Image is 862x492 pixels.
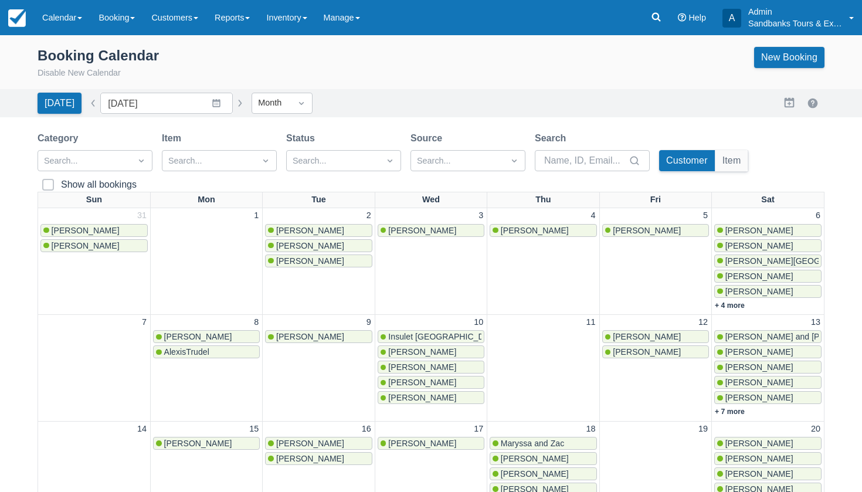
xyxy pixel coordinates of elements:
span: [PERSON_NAME] [52,226,120,235]
span: [PERSON_NAME] [388,226,456,235]
span: [PERSON_NAME] [52,241,120,250]
span: [PERSON_NAME] [276,454,344,463]
i: Help [678,13,686,22]
img: checkfront-main-nav-mini-logo.png [8,9,26,27]
a: 14 [135,423,149,436]
a: [PERSON_NAME] [153,437,260,450]
a: [PERSON_NAME] [602,330,709,343]
a: [PERSON_NAME] [714,345,822,358]
span: [PERSON_NAME] [725,439,793,448]
a: [PERSON_NAME] and [PERSON_NAME] [714,330,822,343]
span: [PERSON_NAME] [725,454,793,463]
a: [PERSON_NAME] [602,224,709,237]
button: Item [715,150,748,171]
span: Dropdown icon [260,155,272,167]
a: 12 [696,316,710,329]
a: 16 [359,423,374,436]
a: 15 [247,423,261,436]
span: Dropdown icon [384,155,396,167]
a: [PERSON_NAME] [265,437,372,450]
a: 18 [584,423,598,436]
span: [PERSON_NAME] [164,332,232,341]
input: Name, ID, Email... [544,150,626,171]
a: 13 [809,316,823,329]
button: Disable New Calendar [38,67,121,80]
a: 3 [476,209,486,222]
label: Category [38,131,83,145]
a: 19 [696,423,710,436]
span: [PERSON_NAME] [276,332,344,341]
a: AlexisTrudel [153,345,260,358]
a: [PERSON_NAME] [714,239,822,252]
label: Status [286,131,320,145]
span: [PERSON_NAME] [725,241,793,250]
a: [PERSON_NAME] [714,437,822,450]
a: [PERSON_NAME] [378,224,484,237]
a: [PERSON_NAME] [378,437,484,450]
a: 1 [252,209,261,222]
a: [PERSON_NAME] [378,361,484,374]
a: Mon [195,192,218,208]
a: Sat [759,192,776,208]
span: [PERSON_NAME] [388,362,456,372]
a: 31 [135,209,149,222]
a: [PERSON_NAME] [714,361,822,374]
span: [PERSON_NAME] [725,362,793,372]
div: Month [258,97,285,110]
a: [PERSON_NAME] [40,239,148,252]
span: [PERSON_NAME] [501,226,569,235]
a: [PERSON_NAME] [490,224,596,237]
a: [PERSON_NAME] [378,376,484,389]
span: Dropdown icon [135,155,147,167]
a: [PERSON_NAME] [40,224,148,237]
a: [PERSON_NAME] [714,270,822,283]
span: Maryssa and Zac [501,439,564,448]
a: 5 [701,209,710,222]
a: 4 [589,209,598,222]
span: AlexisTrudel [164,347,209,357]
a: 17 [471,423,486,436]
div: Show all bookings [61,179,137,191]
div: A [722,9,741,28]
a: Tue [309,192,328,208]
a: [PERSON_NAME] [714,285,822,298]
a: [PERSON_NAME] [714,467,822,480]
a: [PERSON_NAME] [602,345,709,358]
p: Sandbanks Tours & Experiences [748,18,842,29]
a: 9 [364,316,374,329]
a: [PERSON_NAME] [714,224,822,237]
a: 6 [813,209,823,222]
a: [PERSON_NAME] [265,224,372,237]
a: Insulet [GEOGRAPHIC_DATA] [378,330,484,343]
a: Fri [648,192,663,208]
a: Thu [533,192,553,208]
span: [PERSON_NAME] [164,439,232,448]
span: [PERSON_NAME] [725,393,793,402]
a: 7 [140,316,149,329]
span: [PERSON_NAME] [725,347,793,357]
a: [PERSON_NAME] [714,391,822,404]
a: [PERSON_NAME] [490,452,596,465]
a: [PERSON_NAME] [153,330,260,343]
span: [PERSON_NAME] [388,378,456,387]
span: [PERSON_NAME] [388,347,456,357]
span: [PERSON_NAME] [613,332,681,341]
a: 11 [584,316,598,329]
label: Item [162,131,186,145]
a: [PERSON_NAME] [265,239,372,252]
div: Booking Calendar [38,47,159,65]
a: 20 [809,423,823,436]
span: [PERSON_NAME] [388,439,456,448]
span: [PERSON_NAME] [501,454,569,463]
span: [PERSON_NAME] [613,226,681,235]
a: [PERSON_NAME] [265,330,372,343]
button: [DATE] [38,93,82,114]
span: Dropdown icon [296,97,307,109]
a: Sun [84,192,104,208]
span: [PERSON_NAME] [725,272,793,281]
a: 2 [364,209,374,222]
span: [PERSON_NAME] [388,393,456,402]
span: [PERSON_NAME] [613,347,681,357]
a: + 7 more [715,408,745,416]
a: [PERSON_NAME] [714,376,822,389]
